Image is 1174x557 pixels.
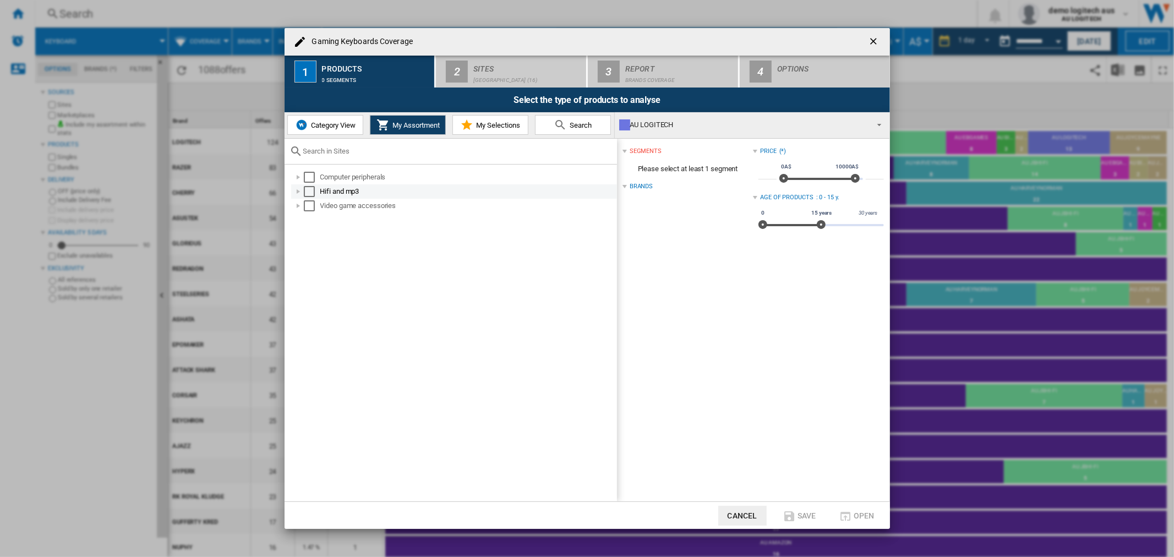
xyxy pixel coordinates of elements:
[630,147,662,156] div: segments
[295,118,308,132] img: wiser-icon-blue.png
[304,172,320,183] md-checkbox: Select
[864,31,886,53] button: getI18NText('BUTTONS.CLOSE_DIALOG')
[798,511,816,520] span: Save
[322,72,430,83] div: 0 segments
[868,36,881,49] ng-md-icon: getI18NText('BUTTONS.CLOSE_DIALOG')
[740,56,890,88] button: 4 Options
[294,61,316,83] div: 1
[750,61,772,83] div: 4
[779,162,793,171] span: 0A$
[810,209,833,217] span: 15 years
[285,56,436,88] button: 1 Products 0 segments
[320,172,615,183] div: Computer peripherals
[623,159,753,179] span: Please select at least 1 segment
[834,162,860,171] span: 10000A$
[833,506,881,526] button: Open
[625,72,734,83] div: Brands coverage
[473,121,520,129] span: My Selections
[304,200,320,211] md-checkbox: Select
[287,115,363,135] button: Category View
[777,60,886,72] div: Options
[588,56,739,88] button: 3 Report Brands coverage
[473,72,582,83] div: [GEOGRAPHIC_DATA] (16)
[718,506,767,526] button: Cancel
[370,115,446,135] button: My Assortment
[390,121,440,129] span: My Assortment
[760,209,766,217] span: 0
[452,115,528,135] button: My Selections
[446,61,468,83] div: 2
[320,186,615,197] div: Hifi and mp3
[436,56,587,88] button: 2 Sites [GEOGRAPHIC_DATA] (16)
[857,209,879,217] span: 30 years
[630,182,653,191] div: Brands
[854,511,875,520] span: Open
[307,36,413,47] h4: Gaming Keyboards Coverage
[535,115,611,135] button: Search
[303,147,611,155] input: Search in Sites
[285,88,890,112] div: Select the type of products to analyse
[322,60,430,72] div: Products
[304,186,320,197] md-checkbox: Select
[567,121,592,129] span: Search
[473,60,582,72] div: Sites
[816,193,884,202] div: : 0 - 15 y.
[760,193,813,202] div: Age of products
[760,147,777,156] div: Price
[625,60,734,72] div: Report
[308,121,356,129] span: Category View
[776,506,824,526] button: Save
[619,117,867,133] div: AU LOGITECH
[598,61,620,83] div: 3
[320,200,615,211] div: Video game accessories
